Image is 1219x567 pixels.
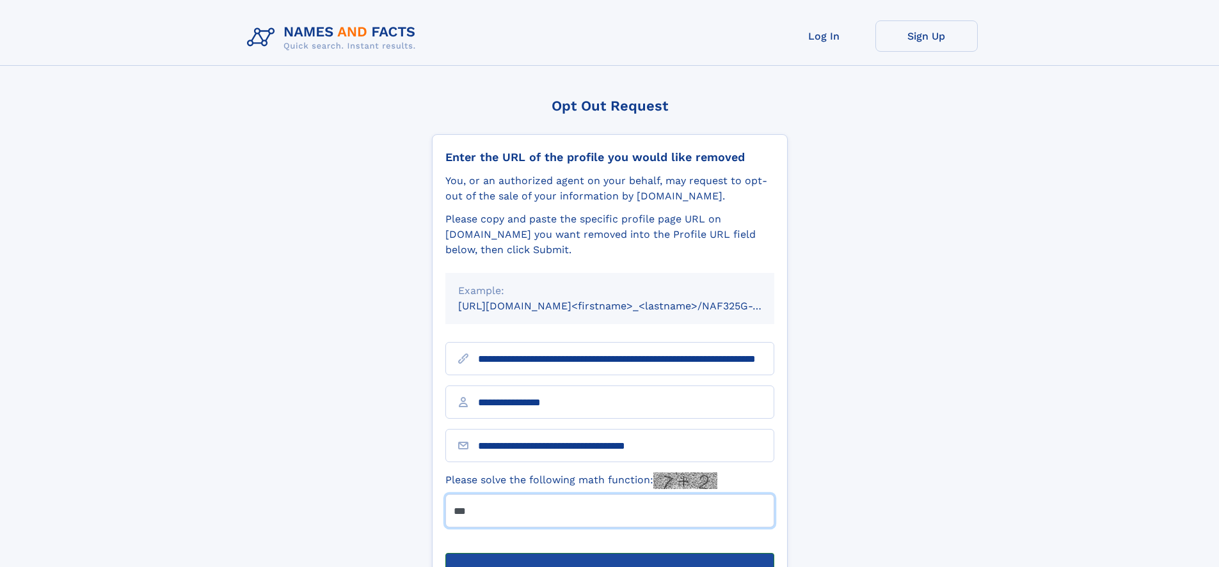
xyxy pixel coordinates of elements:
[773,20,875,52] a: Log In
[458,300,799,312] small: [URL][DOMAIN_NAME]<firstname>_<lastname>/NAF325G-xxxxxxxx
[242,20,426,55] img: Logo Names and Facts
[445,150,774,164] div: Enter the URL of the profile you would like removed
[445,472,717,489] label: Please solve the following math function:
[432,98,788,114] div: Opt Out Request
[445,212,774,258] div: Please copy and paste the specific profile page URL on [DOMAIN_NAME] you want removed into the Pr...
[445,173,774,204] div: You, or an authorized agent on your behalf, may request to opt-out of the sale of your informatio...
[875,20,978,52] a: Sign Up
[458,283,761,299] div: Example:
